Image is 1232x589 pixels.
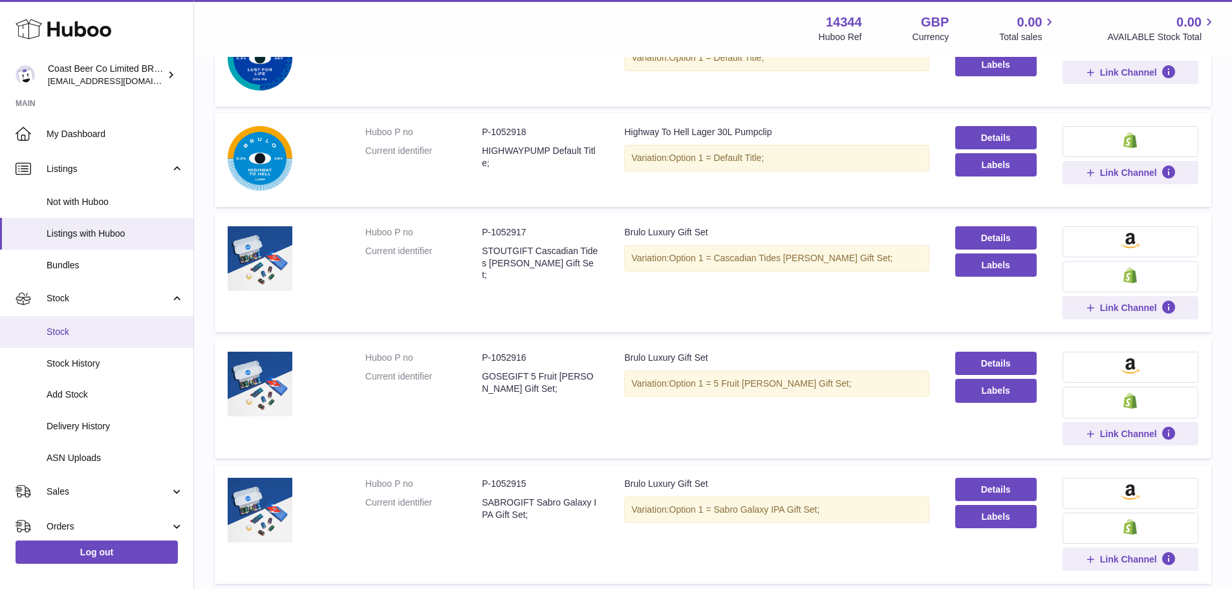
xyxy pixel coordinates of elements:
[1123,268,1137,283] img: shopify-small.png
[913,31,949,43] div: Currency
[1063,548,1198,571] button: Link Channel
[955,505,1037,528] button: Labels
[47,520,170,533] span: Orders
[47,420,184,433] span: Delivery History
[955,478,1037,501] a: Details
[16,65,35,85] img: internalAdmin-14344@internal.huboo.com
[669,153,764,163] span: Option 1 = Default Title;
[47,326,184,338] span: Stock
[228,126,292,191] img: Highway To Hell Lager 30L Pumpclip
[1063,296,1198,319] button: Link Channel
[365,478,482,490] dt: Huboo P no
[1121,233,1140,248] img: amazon-small.png
[365,145,482,169] dt: Current identifier
[48,76,190,86] span: [EMAIL_ADDRESS][DOMAIN_NAME]
[228,478,292,542] img: Brulo Luxury Gift Set
[1017,14,1043,31] span: 0.00
[47,196,184,208] span: Not with Huboo
[482,370,598,395] dd: GOSEGIFT 5 Fruit [PERSON_NAME] Gift Set;
[47,358,184,370] span: Stock History
[47,128,184,140] span: My Dashboard
[365,370,482,395] dt: Current identifier
[669,52,764,63] span: Option 1 = Default Title;
[1121,484,1140,500] img: amazon-small.png
[624,352,929,364] div: Brulo Luxury Gift Set
[1100,553,1157,565] span: Link Channel
[48,63,164,87] div: Coast Beer Co Limited BRULO
[1100,167,1157,178] span: Link Channel
[1121,358,1140,374] img: amazon-small.png
[1107,14,1216,43] a: 0.00 AVAILABLE Stock Total
[482,145,598,169] dd: HIGHWAYPUMP Default Title;
[1123,133,1137,148] img: shopify-small.png
[47,292,170,305] span: Stock
[482,497,598,521] dd: SABROGIFT Sabro Galaxy IPA Gift Set;
[624,226,929,239] div: Brulo Luxury Gift Set
[1123,393,1137,409] img: shopify-small.png
[47,228,184,240] span: Listings with Huboo
[1100,428,1157,440] span: Link Channel
[47,389,184,401] span: Add Stock
[624,126,929,138] div: Highway To Hell Lager 30L Pumpclip
[624,145,929,171] div: Variation:
[999,14,1057,43] a: 0.00 Total sales
[47,163,170,175] span: Listings
[482,226,598,239] dd: P-1052917
[482,352,598,364] dd: P-1052916
[365,226,482,239] dt: Huboo P no
[1100,67,1157,78] span: Link Channel
[228,352,292,416] img: Brulo Luxury Gift Set
[955,352,1037,375] a: Details
[826,14,862,31] strong: 14344
[1100,302,1157,314] span: Link Channel
[624,478,929,490] div: Brulo Luxury Gift Set
[955,126,1037,149] a: Details
[1123,519,1137,535] img: shopify-small.png
[624,245,929,272] div: Variation:
[16,541,178,564] a: Log out
[955,253,1037,277] button: Labels
[365,245,482,282] dt: Current identifier
[999,31,1057,43] span: Total sales
[365,497,482,521] dt: Current identifier
[482,126,598,138] dd: P-1052918
[1107,31,1216,43] span: AVAILABLE Stock Total
[482,478,598,490] dd: P-1052915
[228,226,292,291] img: Brulo Luxury Gift Set
[955,153,1037,177] button: Labels
[624,45,929,71] div: Variation:
[47,259,184,272] span: Bundles
[669,378,852,389] span: Option 1 = 5 Fruit [PERSON_NAME] Gift Set;
[365,126,482,138] dt: Huboo P no
[819,31,862,43] div: Huboo Ref
[955,379,1037,402] button: Labels
[1176,14,1202,31] span: 0.00
[624,497,929,523] div: Variation:
[1063,161,1198,184] button: Link Channel
[955,53,1037,76] button: Labels
[669,504,820,515] span: Option 1 = Sabro Galaxy IPA Gift Set;
[921,14,949,31] strong: GBP
[365,352,482,364] dt: Huboo P no
[1063,61,1198,84] button: Link Channel
[47,486,170,498] span: Sales
[228,26,292,91] img: Lust For Life DDH IPA -- Fisheye Badge
[1063,422,1198,445] button: Link Channel
[482,245,598,282] dd: STOUTGIFT Cascadian Tides [PERSON_NAME] Gift Set;
[624,370,929,397] div: Variation:
[955,226,1037,250] a: Details
[47,452,184,464] span: ASN Uploads
[669,253,893,263] span: Option 1 = Cascadian Tides [PERSON_NAME] Gift Set;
